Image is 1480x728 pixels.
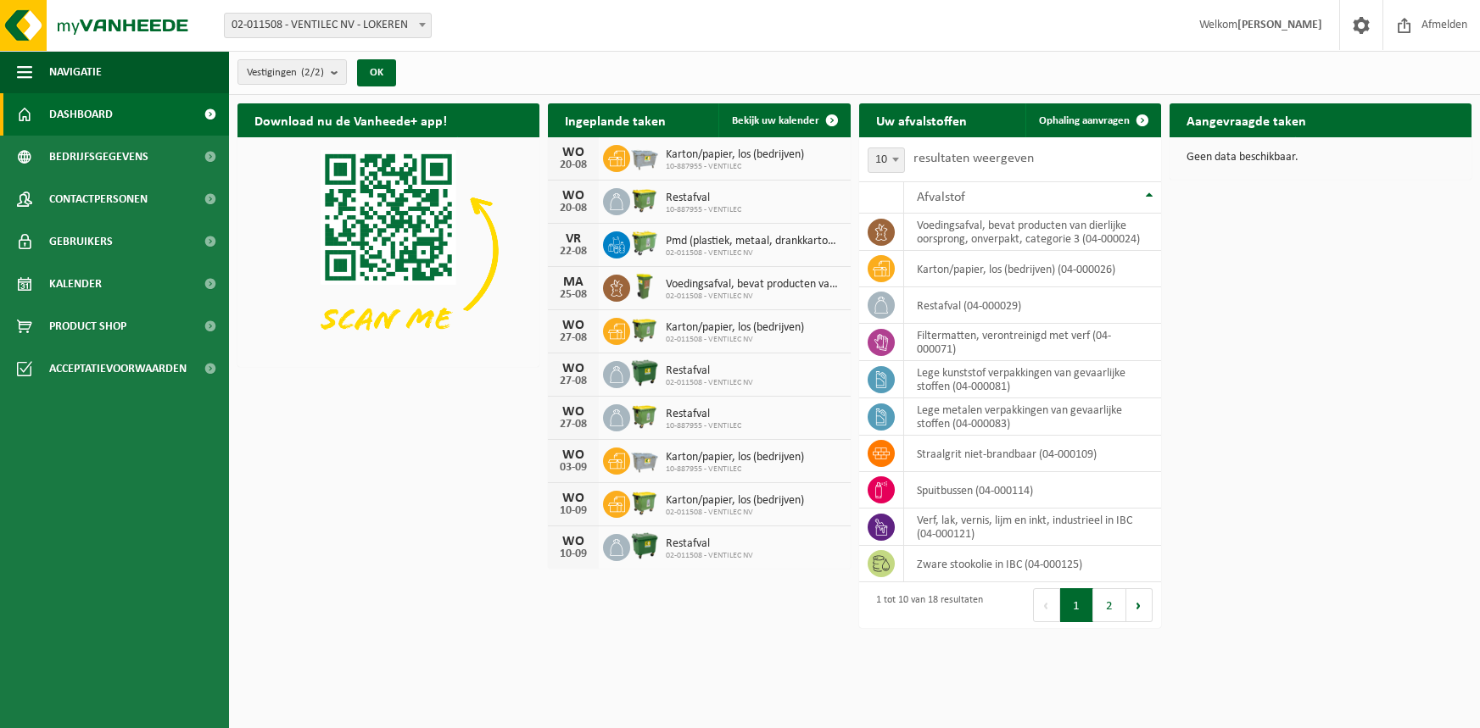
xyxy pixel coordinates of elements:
span: Restafval [666,192,741,205]
td: filtermatten, verontreinigd met verf (04-000071) [904,324,1161,361]
span: Restafval [666,408,741,421]
td: straalgrit niet-brandbaar (04-000109) [904,436,1161,472]
span: 02-011508 - VENTILEC NV [666,551,753,561]
img: WB-1100-HPE-GN-50 [630,315,659,344]
span: 02-011508 - VENTILEC NV - LOKEREN [225,14,431,37]
div: WO [556,535,590,548]
span: 02-011508 - VENTILEC NV [666,378,753,388]
span: Kalender [49,263,102,305]
span: Product Shop [49,305,126,347]
span: Karton/papier, los (bedrijven) [666,148,804,162]
div: 27-08 [556,419,590,431]
h2: Uw afvalstoffen [859,103,984,136]
h2: Aangevraagde taken [1170,103,1323,136]
span: 10-887955 - VENTILEC [666,421,741,431]
button: Next [1126,588,1153,622]
span: Navigatie [49,51,102,93]
h2: Download nu de Vanheede+ app! [237,103,464,136]
a: Bekijk uw kalender [718,103,849,137]
span: Dashboard [49,93,113,136]
span: 02-011508 - VENTILEC NV [666,248,841,258]
span: Karton/papier, los (bedrijven) [666,451,804,464]
td: restafval (04-000029) [904,287,1161,324]
span: Contactpersonen [49,178,148,220]
span: Bedrijfsgegevens [49,136,148,178]
span: Bekijk uw kalender [732,115,819,126]
span: Afvalstof [917,191,965,204]
td: voedingsafval, bevat producten van dierlijke oorsprong, onverpakt, categorie 3 (04-000024) [904,214,1161,251]
div: WO [556,189,590,203]
div: MA [556,275,590,289]
div: 03-09 [556,462,590,474]
div: 10-09 [556,505,590,517]
span: 10 [868,148,904,172]
button: 2 [1093,588,1126,622]
strong: [PERSON_NAME] [1237,19,1322,31]
img: WB-1100-HPE-GN-01 [630,531,659,560]
span: Karton/papier, los (bedrijven) [666,321,804,335]
div: WO [556,362,590,375]
div: 10-09 [556,548,590,560]
div: WO [556,319,590,332]
img: Download de VHEPlus App [237,137,539,364]
img: WB-1100-HPE-GN-50 [630,488,659,517]
td: lege kunststof verpakkingen van gevaarlijke stoffen (04-000081) [904,361,1161,398]
span: 02-011508 - VENTILEC NV [666,292,841,302]
span: 10-887955 - VENTILEC [666,162,804,172]
h2: Ingeplande taken [548,103,683,136]
button: OK [357,59,396,86]
img: WB-1100-HPE-GN-50 [630,186,659,214]
div: WO [556,492,590,505]
span: Restafval [666,537,753,551]
td: zware stookolie in IBC (04-000125) [904,546,1161,582]
span: Karton/papier, los (bedrijven) [666,494,804,508]
img: WB-1100-HPE-GN-01 [630,358,659,387]
span: 10-887955 - VENTILEC [666,464,804,475]
td: karton/papier, los (bedrijven) (04-000026) [904,251,1161,287]
div: WO [556,146,590,159]
div: 20-08 [556,203,590,214]
img: WB-0060-HPE-GN-50 [630,272,659,301]
td: verf, lak, vernis, lijm en inkt, industrieel in IBC (04-000121) [904,508,1161,546]
button: 1 [1060,588,1093,622]
span: Ophaling aanvragen [1039,115,1130,126]
div: 25-08 [556,289,590,301]
div: WO [556,405,590,419]
td: spuitbussen (04-000114) [904,472,1161,508]
img: WB-0660-HPE-GN-50 [630,229,659,258]
td: lege metalen verpakkingen van gevaarlijke stoffen (04-000083) [904,398,1161,436]
img: WB-2500-GAL-GY-01 [630,445,659,474]
span: 10 [868,147,905,173]
span: 02-011508 - VENTILEC NV [666,508,804,518]
count: (2/2) [301,67,324,78]
span: 02-011508 - VENTILEC NV - LOKEREN [224,13,432,38]
div: 27-08 [556,375,590,387]
span: Vestigingen [247,60,324,86]
div: 20-08 [556,159,590,171]
label: resultaten weergeven [913,152,1034,165]
img: WB-1100-HPE-GN-50 [630,402,659,431]
a: Ophaling aanvragen [1025,103,1159,137]
span: Gebruikers [49,220,113,263]
span: Acceptatievoorwaarden [49,347,187,390]
div: 22-08 [556,246,590,258]
span: Voedingsafval, bevat producten van dierlijke oorsprong, onverpakt, categorie 3 [666,278,841,292]
span: 02-011508 - VENTILEC NV [666,335,804,345]
div: 27-08 [556,332,590,344]
div: WO [556,448,590,462]
span: Restafval [666,364,753,378]
div: 1 tot 10 van 18 resultaten [868,586,983,624]
button: Previous [1033,588,1060,622]
div: VR [556,232,590,246]
p: Geen data beschikbaar. [1187,152,1455,164]
img: WB-2500-GAL-GY-01 [630,142,659,171]
button: Vestigingen(2/2) [237,59,347,85]
span: 10-887955 - VENTILEC [666,205,741,215]
span: Pmd (plastiek, metaal, drankkartons) (bedrijven) [666,235,841,248]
